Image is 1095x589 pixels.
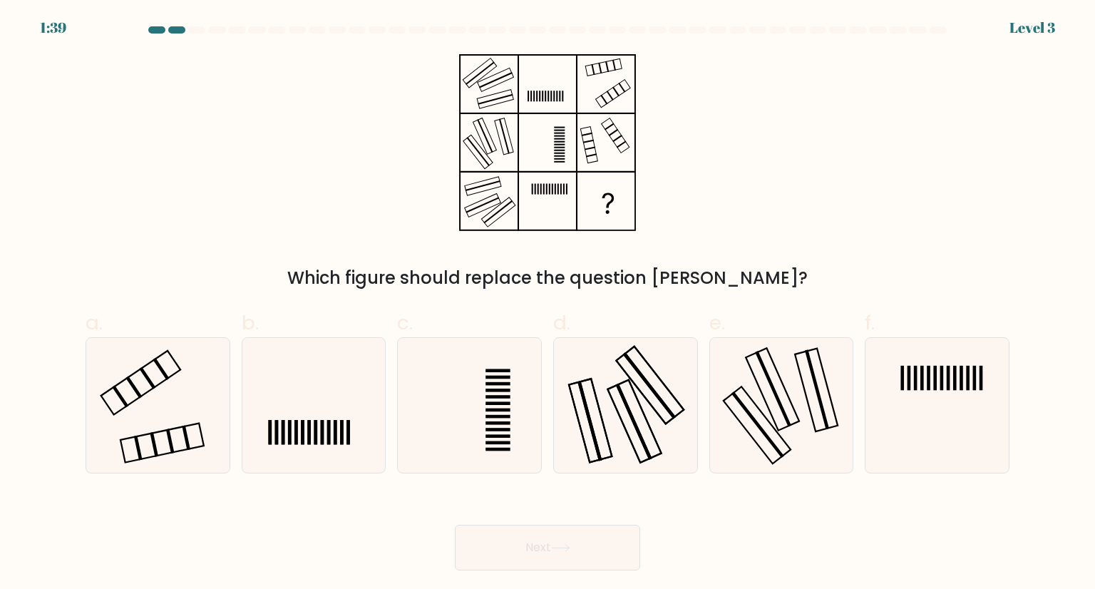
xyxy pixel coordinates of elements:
[40,17,66,39] div: 1:39
[86,309,103,337] span: a.
[553,309,570,337] span: d.
[94,265,1001,291] div: Which figure should replace the question [PERSON_NAME]?
[865,309,875,337] span: f.
[709,309,725,337] span: e.
[242,309,259,337] span: b.
[1009,17,1055,39] div: Level 3
[455,525,640,570] button: Next
[397,309,413,337] span: c.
